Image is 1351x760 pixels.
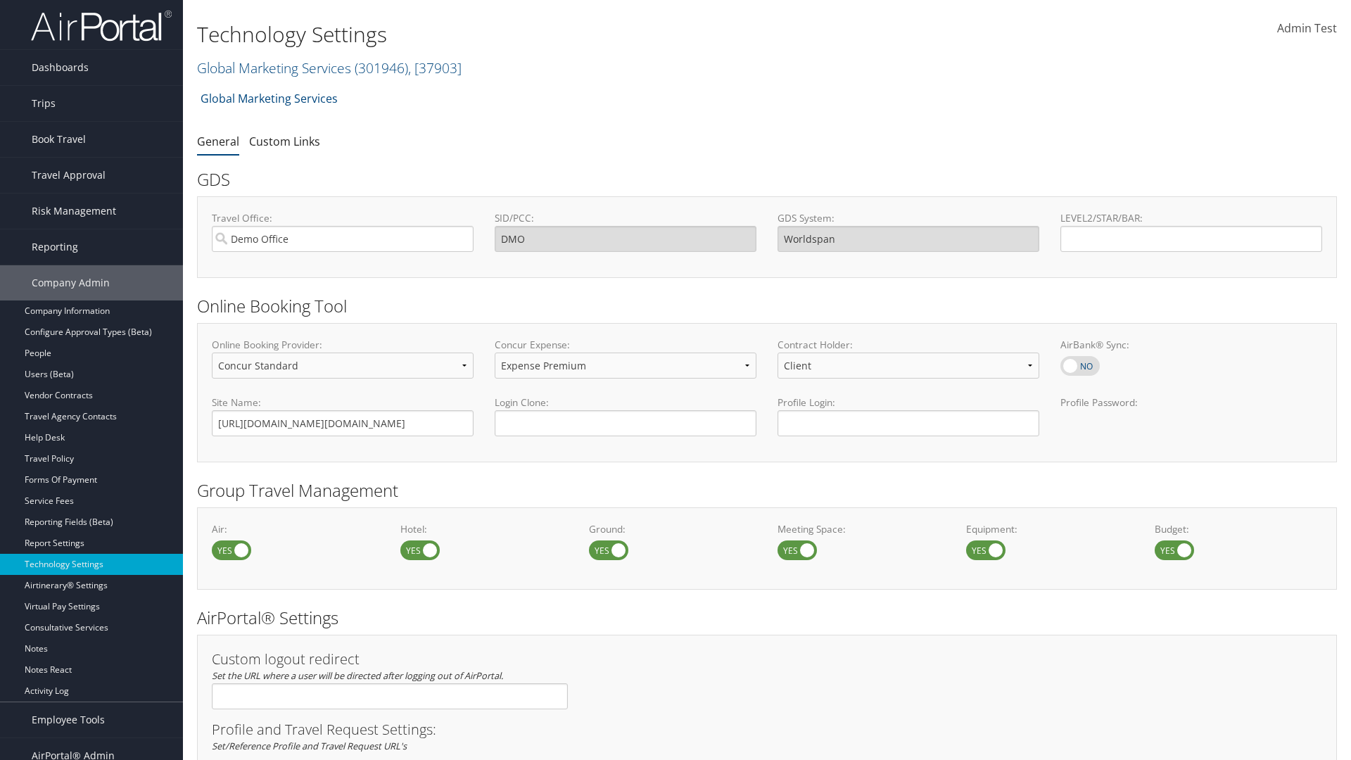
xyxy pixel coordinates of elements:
[408,58,462,77] span: , [ 37903 ]
[197,606,1337,630] h2: AirPortal® Settings
[32,194,116,229] span: Risk Management
[197,294,1337,318] h2: Online Booking Tool
[778,395,1039,436] label: Profile Login:
[1060,338,1322,352] label: AirBank® Sync:
[1060,395,1322,436] label: Profile Password:
[778,410,1039,436] input: Profile Login:
[778,522,945,536] label: Meeting Space:
[32,702,105,737] span: Employee Tools
[1060,356,1100,376] label: AirBank® Sync
[212,740,407,752] em: Set/Reference Profile and Travel Request URL's
[589,522,756,536] label: Ground:
[197,58,462,77] a: Global Marketing Services
[778,338,1039,352] label: Contract Holder:
[197,479,1337,502] h2: Group Travel Management
[197,167,1326,191] h2: GDS
[32,50,89,85] span: Dashboards
[400,522,568,536] label: Hotel:
[495,395,756,410] label: Login Clone:
[212,652,568,666] h3: Custom logout redirect
[197,20,957,49] h1: Technology Settings
[31,9,172,42] img: airportal-logo.png
[212,669,503,682] em: Set the URL where a user will be directed after logging out of AirPortal.
[32,122,86,157] span: Book Travel
[212,338,474,352] label: Online Booking Provider:
[32,229,78,265] span: Reporting
[1277,20,1337,36] span: Admin Test
[778,211,1039,225] label: GDS System:
[32,265,110,300] span: Company Admin
[212,522,379,536] label: Air:
[966,522,1134,536] label: Equipment:
[201,84,338,113] a: Global Marketing Services
[495,338,756,352] label: Concur Expense:
[197,134,239,149] a: General
[32,86,56,121] span: Trips
[495,211,756,225] label: SID/PCC:
[212,723,1322,737] h3: Profile and Travel Request Settings:
[32,158,106,193] span: Travel Approval
[212,211,474,225] label: Travel Office:
[212,395,474,410] label: Site Name:
[249,134,320,149] a: Custom Links
[1277,7,1337,51] a: Admin Test
[355,58,408,77] span: ( 301946 )
[1060,211,1322,225] label: LEVEL2/STAR/BAR:
[1155,522,1322,536] label: Budget:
